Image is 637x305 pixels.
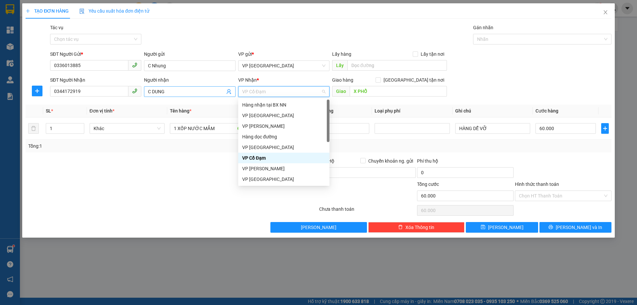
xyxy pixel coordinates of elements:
[601,123,608,134] button: plus
[242,165,325,172] div: VP [PERSON_NAME]
[602,126,608,131] span: plus
[170,108,191,114] span: Tên hàng
[453,105,533,117] th: Ghi chú
[405,224,434,231] span: Xóa Thông tin
[79,8,149,14] span: Yêu cầu xuất hóa đơn điện tử
[238,121,329,131] div: VP Hoàng Liệt
[8,8,41,41] img: logo.jpg
[350,86,447,97] input: Dọc đường
[144,50,235,58] div: Người gửi
[481,225,485,230] span: save
[515,182,559,187] label: Hình thức thanh toán
[238,110,329,121] div: VP Mỹ Đình
[548,225,553,230] span: printer
[381,76,447,84] span: [GEOGRAPHIC_DATA] tận nơi
[90,108,114,114] span: Đơn vị tính
[28,123,39,134] button: delete
[242,133,325,140] div: Hàng dọc đường
[238,153,329,163] div: VP Cổ Đạm
[238,100,329,110] div: Hàng nhận tại BX NN
[347,60,447,71] input: Dọc đường
[132,88,137,94] span: phone
[417,157,514,167] div: Phí thu hộ
[332,60,347,71] span: Lấy
[26,8,69,14] span: TẠO ĐƠN HÀNG
[242,61,325,71] span: VP Mỹ Đình
[242,154,325,162] div: VP Cổ Đạm
[32,86,42,96] button: plus
[62,25,277,33] li: Hotline: 1900252555
[596,3,615,22] button: Close
[242,101,325,109] div: Hàng nhận tại BX NN
[319,158,334,164] span: Thu Hộ
[8,48,99,70] b: GỬI : VP [GEOGRAPHIC_DATA]
[226,89,232,94] span: user-add
[79,9,85,14] img: icon
[556,224,602,231] span: [PERSON_NAME] và In
[455,123,530,134] input: Ghi Chú
[94,123,161,133] span: Khác
[309,123,369,134] input: 0
[417,182,439,187] span: Tổng cước
[368,222,465,233] button: deleteXóa Thông tin
[238,142,329,153] div: VP Hà Đông
[46,108,51,114] span: SL
[50,50,141,58] div: SĐT Người Gửi
[270,222,367,233] button: [PERSON_NAME]
[466,222,538,233] button: save[PERSON_NAME]
[50,25,63,30] label: Tác vụ
[238,77,257,83] span: VP Nhận
[318,205,416,217] div: Chưa thanh toán
[238,50,329,58] div: VP gửi
[539,222,611,233] button: printer[PERSON_NAME] và In
[170,123,245,134] input: VD: Bàn, Ghế
[535,108,558,114] span: Cước hàng
[28,142,246,150] div: Tổng: 1
[26,9,30,13] span: plus
[238,131,329,142] div: Hàng dọc đường
[418,50,447,58] span: Lấy tận nơi
[242,112,325,119] div: VP [GEOGRAPHIC_DATA]
[372,105,452,117] th: Loại phụ phí
[332,86,350,97] span: Giao
[242,122,325,130] div: VP [PERSON_NAME]
[242,176,325,183] div: VP [GEOGRAPHIC_DATA]
[473,25,493,30] label: Gán nhãn
[603,10,608,15] span: close
[50,76,141,84] div: SĐT Người Nhận
[332,77,353,83] span: Giao hàng
[398,225,403,230] span: delete
[488,224,524,231] span: [PERSON_NAME]
[366,157,416,165] span: Chuyển khoản ng. gửi
[242,144,325,151] div: VP [GEOGRAPHIC_DATA]
[242,87,325,97] span: VP Cổ Đạm
[301,224,336,231] span: [PERSON_NAME]
[132,62,137,68] span: phone
[32,88,42,94] span: plus
[62,16,277,25] li: Cổ Đạm, xã [GEOGRAPHIC_DATA], [GEOGRAPHIC_DATA]
[238,163,329,174] div: VP Cương Gián
[238,174,329,185] div: VP Xuân Giang
[144,76,235,84] div: Người nhận
[332,51,351,57] span: Lấy hàng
